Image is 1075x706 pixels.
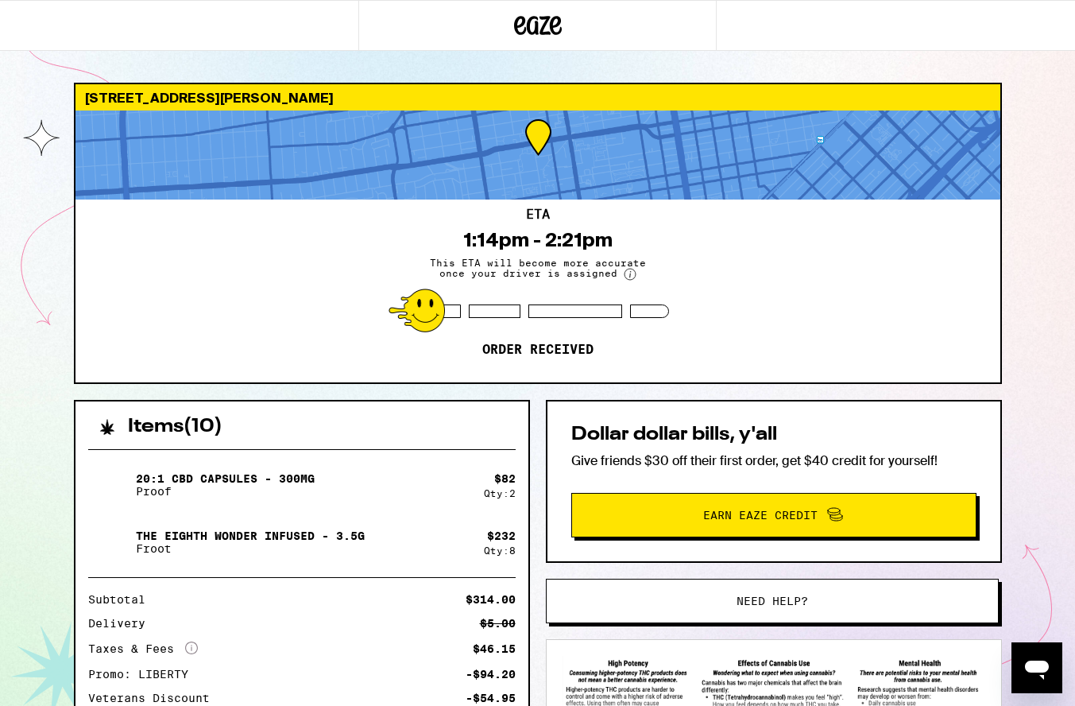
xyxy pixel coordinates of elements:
[1011,642,1062,693] iframe: Button to launch messaging window
[482,342,594,358] p: Order received
[480,618,516,629] div: $5.00
[473,643,516,654] div: $46.15
[88,669,199,680] div: Promo: LIBERTY
[136,542,365,555] p: Froot
[466,692,516,704] div: -$54.95
[487,529,516,542] div: $ 232
[136,472,315,485] p: 20:1 CBD Capsules - 300mg
[466,594,516,605] div: $314.00
[88,463,133,507] img: 20:1 CBD Capsules - 300mg
[88,618,157,629] div: Delivery
[128,417,222,436] h2: Items ( 10 )
[571,425,976,444] h2: Dollar dollar bills, y'all
[88,520,133,564] img: The Eighth Wonder Infused - 3.5g
[419,258,657,281] span: This ETA will become more accurate once your driver is assigned
[703,510,818,521] span: Earn Eaze Credit
[571,452,976,469] p: Give friends $30 off their first order, get $40 credit for yourself!
[75,84,1000,111] div: [STREET_ADDRESS][PERSON_NAME]
[466,669,516,680] div: -$94.20
[494,472,516,485] div: $ 82
[463,229,613,251] div: 1:14pm - 2:21pm
[546,579,999,623] button: Need help?
[136,529,365,542] p: The Eighth Wonder Infused - 3.5g
[737,595,808,607] span: Need help?
[88,594,157,605] div: Subtotal
[484,488,516,498] div: Qty: 2
[136,485,315,498] p: Proof
[88,642,198,656] div: Taxes & Fees
[571,493,976,537] button: Earn Eaze Credit
[484,545,516,556] div: Qty: 8
[88,692,221,704] div: Veterans Discount
[526,208,550,221] h2: ETA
